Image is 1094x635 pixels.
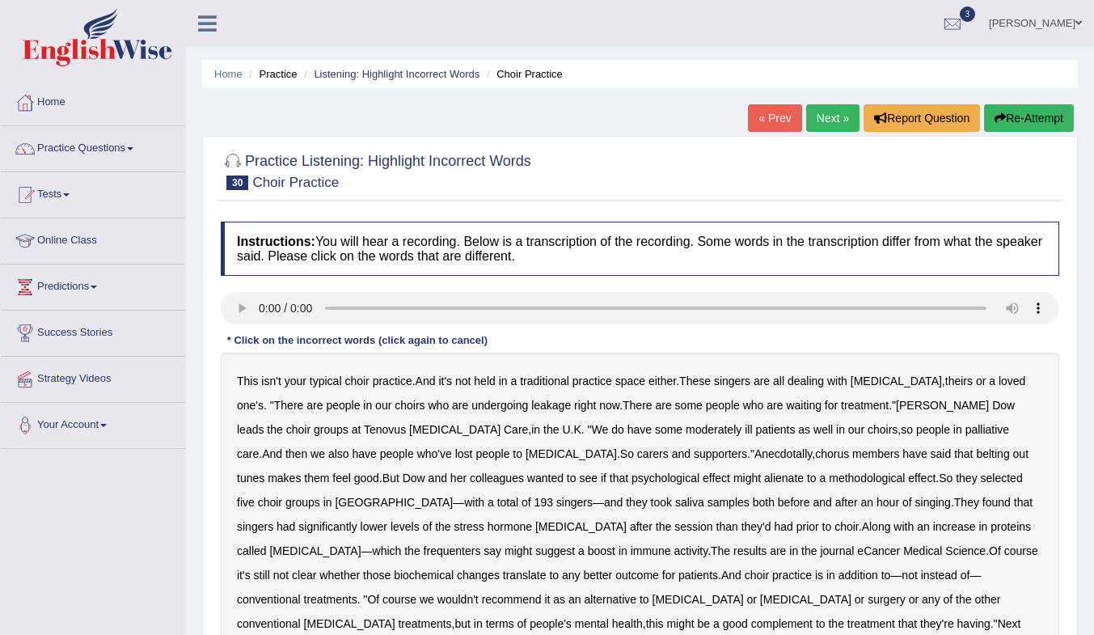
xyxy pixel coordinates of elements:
[991,520,1031,533] b: proteins
[855,593,864,606] b: or
[513,447,522,460] b: to
[716,520,738,533] b: than
[592,423,609,436] b: We
[672,447,691,460] b: and
[847,617,895,630] b: treatment
[956,593,971,606] b: the
[714,375,750,387] b: singers
[262,447,282,460] b: And
[653,593,744,606] b: [MEDICAL_DATA]
[960,6,976,22] span: 3
[881,569,891,582] b: to
[429,472,447,485] b: and
[631,472,699,485] b: psychological
[428,399,449,412] b: who
[298,520,357,533] b: significantly
[394,569,454,582] b: biochemical
[1,403,185,443] a: Your Account
[815,569,823,582] b: is
[806,104,860,132] a: Next »
[674,544,708,557] b: activity
[588,544,615,557] b: boost
[770,544,786,557] b: are
[623,399,653,412] b: There
[954,496,979,509] b: They
[648,375,676,387] b: either
[221,222,1059,276] h4: You will hear a recording. Below is a transcription of the recording. Some words in the transcrip...
[221,332,494,348] div: * Click on the incorrect words (click again to cancel)
[488,520,532,533] b: hormone
[620,447,634,460] b: So
[741,520,771,533] b: they'd
[562,423,570,436] b: U
[237,235,315,248] b: Instructions:
[534,496,553,509] b: 193
[499,375,508,387] b: in
[373,544,402,557] b: which
[391,520,420,533] b: levels
[382,472,399,485] b: But
[306,399,323,412] b: are
[404,544,420,557] b: the
[285,375,306,387] b: your
[483,66,563,82] li: Choir Practice
[989,544,1001,557] b: Of
[549,569,559,582] b: to
[626,496,647,509] b: they
[820,472,826,485] b: a
[893,520,914,533] b: with
[584,593,636,606] b: alternative
[939,472,952,485] b: So
[767,399,783,412] b: are
[375,399,391,412] b: our
[703,472,730,485] b: effect
[373,375,412,387] b: practice
[610,472,628,485] b: that
[1,357,185,397] a: Strategy Videos
[497,496,518,509] b: total
[258,496,282,509] b: choir
[944,593,953,606] b: of
[1,218,185,259] a: Online Class
[611,423,624,436] b: do
[612,617,643,630] b: health
[583,569,612,582] b: better
[876,496,899,509] b: hour
[992,399,1015,412] b: Dow
[862,520,891,533] b: Along
[868,423,898,436] b: choirs
[801,544,817,557] b: the
[470,472,524,485] b: colleagues
[813,423,833,436] b: well
[686,423,741,436] b: moderately
[864,104,980,132] button: Report Question
[984,104,1074,132] button: Re-Attempt
[675,399,703,412] b: some
[437,593,479,606] b: wouldn't
[261,375,281,387] b: isn't
[285,447,307,460] b: then
[319,569,360,582] b: whether
[380,447,414,460] b: people
[836,423,845,436] b: in
[452,399,468,412] b: are
[237,617,301,630] b: conventional
[747,593,757,606] b: or
[789,544,798,557] b: in
[474,375,495,387] b: held
[816,617,826,630] b: to
[277,520,295,533] b: had
[666,617,694,630] b: might
[530,617,572,630] b: people's
[662,569,675,582] b: for
[464,496,484,509] b: with
[484,544,501,557] b: say
[527,472,564,485] b: wanted
[786,399,822,412] b: waiting
[813,496,831,509] b: and
[352,447,376,460] b: have
[292,569,316,582] b: clear
[352,423,361,436] b: at
[976,375,986,387] b: or
[674,520,712,533] b: session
